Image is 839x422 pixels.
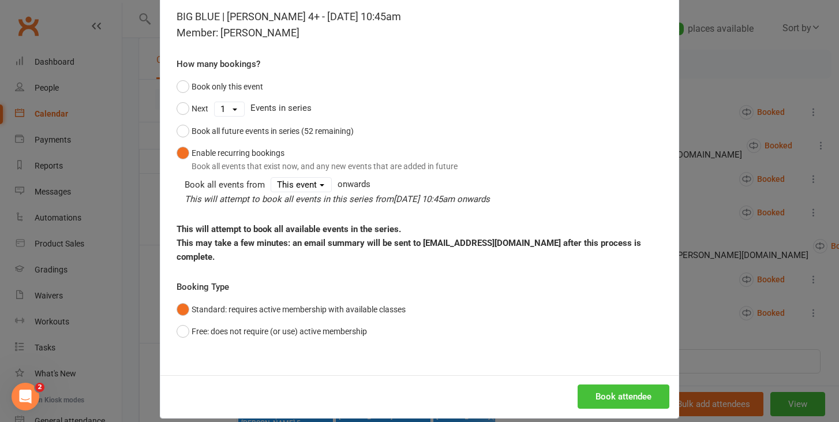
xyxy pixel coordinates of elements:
span: 2 [35,383,44,392]
label: Booking Type [177,280,229,294]
div: Book all events from [185,178,265,192]
button: Book only this event [177,76,263,98]
span: [DATE] 10:45am [394,194,455,204]
div: BIG BLUE | [PERSON_NAME] 4+ - [DATE] 10:45am Member: [PERSON_NAME] [177,9,662,41]
strong: This may take a few minutes: an email summary will be sent to [EMAIL_ADDRESS][DOMAIN_NAME] after ... [177,238,641,262]
button: Enable recurring bookingsBook all events that exist now, and any new events that are added in future [177,142,458,177]
button: Next [177,98,208,119]
div: Book all future events in series (52 remaining) [192,125,354,137]
strong: This will attempt to book all available events in the series. [177,224,401,234]
button: Free: does not require (or use) active membership [177,320,367,342]
button: Book all future events in series (52 remaining) [177,120,354,142]
button: Standard: requires active membership with available classes [177,298,406,320]
label: How many bookings? [177,57,260,71]
div: onwards [185,177,662,206]
div: This will attempt to book all events in this series from onwards [185,192,662,206]
iframe: Intercom live chat [12,383,39,410]
button: Book attendee [578,384,669,409]
div: Events in series [177,98,662,119]
div: Book all events that exist now, and any new events that are added in future [192,160,458,173]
